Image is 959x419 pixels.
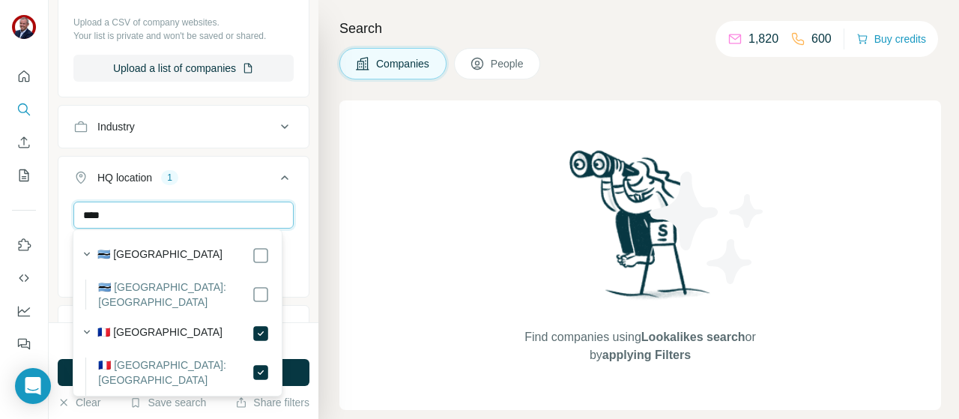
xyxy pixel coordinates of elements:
[12,96,36,123] button: Search
[73,16,294,29] p: Upload a CSV of company websites.
[12,15,36,39] img: Avatar
[58,395,100,410] button: Clear
[73,29,294,43] p: Your list is private and won't be saved or shared.
[491,56,525,71] span: People
[58,160,309,202] button: HQ location1
[12,63,36,90] button: Quick start
[748,30,778,48] p: 1,820
[58,109,309,145] button: Industry
[641,331,745,343] span: Lookalikes search
[235,395,309,410] button: Share filters
[641,160,775,295] img: Surfe Illustration - Stars
[58,309,309,345] button: Annual revenue ($)
[12,129,36,156] button: Enrich CSV
[602,349,691,361] span: applying Filters
[856,28,926,49] button: Buy credits
[58,359,309,386] button: Run search
[12,298,36,325] button: Dashboard
[811,30,832,48] p: 600
[520,328,760,364] span: Find companies using or by
[12,232,36,259] button: Use Surfe on LinkedIn
[376,56,431,71] span: Companies
[12,331,36,358] button: Feedback
[12,265,36,292] button: Use Surfe API
[15,368,51,404] div: Open Intercom Messenger
[130,395,206,410] button: Save search
[97,170,152,185] div: HQ location
[563,146,719,313] img: Surfe Illustration - Woman searching with binoculars
[12,162,36,189] button: My lists
[97,119,135,134] div: Industry
[98,358,251,388] label: 🇫🇷 [GEOGRAPHIC_DATA]: [GEOGRAPHIC_DATA]
[97,325,223,343] label: 🇫🇷 [GEOGRAPHIC_DATA]
[97,247,223,265] label: 🇧🇼 [GEOGRAPHIC_DATA]
[339,18,941,39] h4: Search
[98,280,251,310] label: 🇧🇼 [GEOGRAPHIC_DATA]: [GEOGRAPHIC_DATA]
[73,55,294,82] button: Upload a list of companies
[161,171,178,184] div: 1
